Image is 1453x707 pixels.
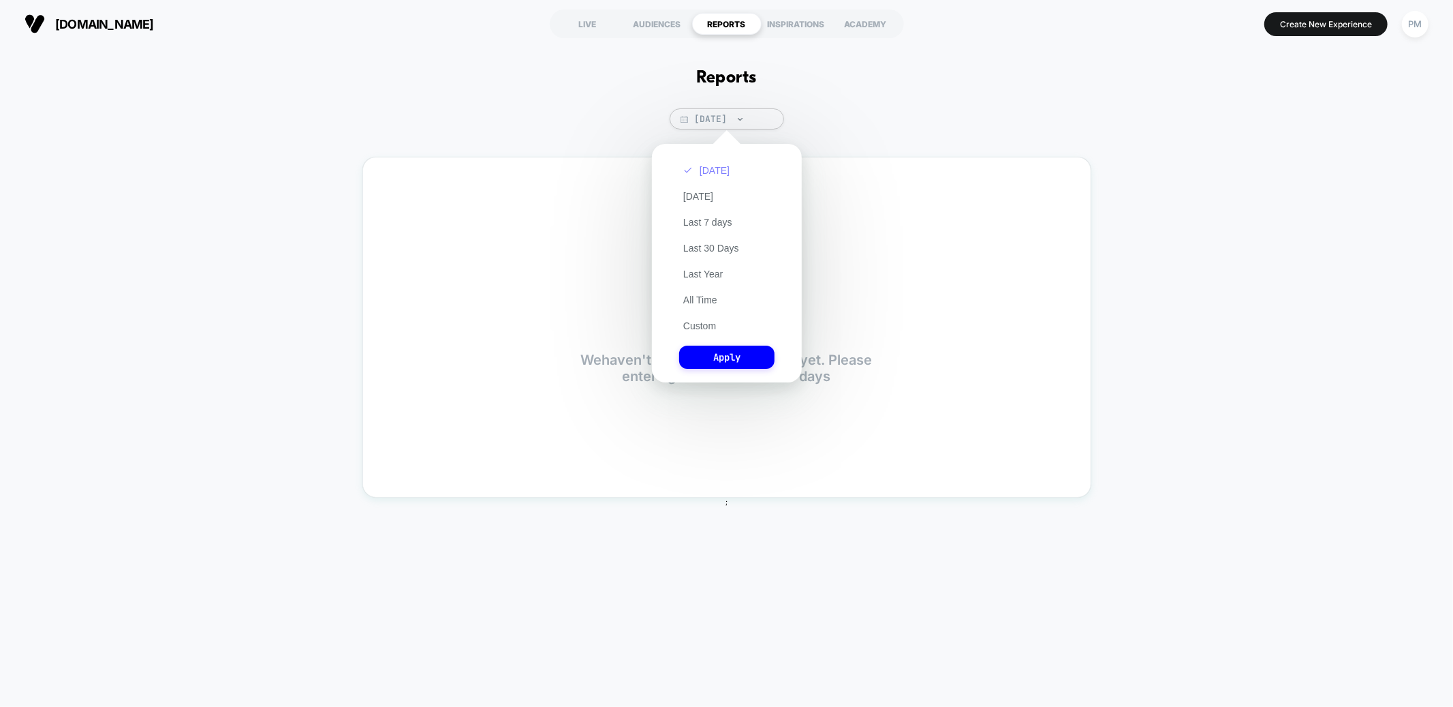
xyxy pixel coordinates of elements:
img: Visually logo [25,14,45,34]
div: ACADEMY [831,13,901,35]
div: REPORTS [692,13,762,35]
div: LIVE [553,13,623,35]
button: All Time [679,294,721,306]
img: end [738,118,743,121]
div: AUDIENCES [623,13,692,35]
div: PM [1402,11,1428,37]
button: Last Year [679,268,727,280]
button: [DATE] [679,164,734,177]
div: INSPIRATIONS [762,13,831,35]
button: PM [1398,10,1433,38]
button: [DATE] [679,190,717,202]
p: We haven't collected enough data yet. Please enter again in the next few days [581,352,873,385]
button: [DOMAIN_NAME] [20,13,158,35]
button: Custom [679,320,720,332]
h1: Reports [696,68,756,88]
button: Last 30 Days [679,242,743,254]
button: Create New Experience [1264,12,1388,36]
button: Apply [679,346,775,369]
span: [DATE] [670,108,784,130]
span: [DOMAIN_NAME] [55,17,154,31]
img: calendar [681,116,688,123]
button: Last 7 days [679,216,736,228]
